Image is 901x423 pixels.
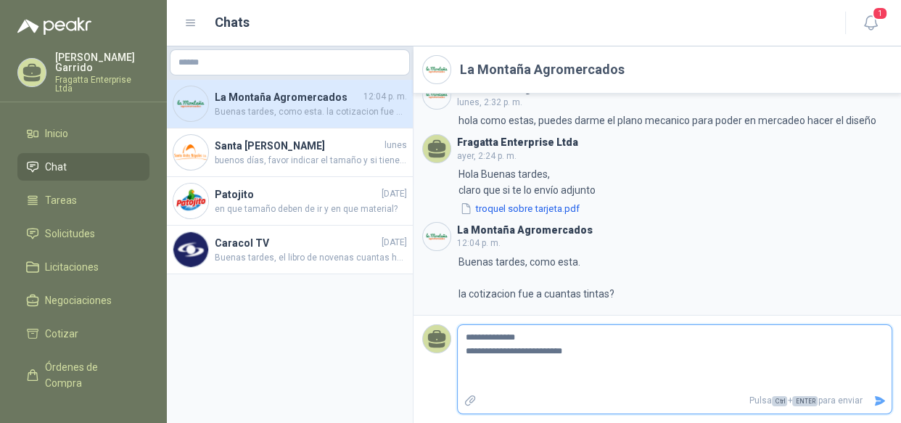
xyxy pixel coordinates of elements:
[482,388,868,414] p: Pulsa + para enviar
[17,17,91,35] img: Logo peakr
[173,135,208,170] img: Company Logo
[45,226,95,242] span: Solicitudes
[872,7,888,20] span: 1
[460,59,625,80] h2: La Montaña Agromercados
[17,253,149,281] a: Licitaciones
[215,202,407,216] span: en que tamaño deben de ir y en que material?
[167,226,413,274] a: Company LogoCaracol TV[DATE]Buenas tardes, el libro de novenas cuantas hojas tiene?, material y a...
[423,223,450,250] img: Company Logo
[45,192,77,208] span: Tareas
[17,220,149,247] a: Solicitudes
[457,97,522,107] span: lunes, 2:32 p. m.
[457,85,593,93] h3: La Montaña Agromercados
[458,112,876,128] p: hola como estas, puedes darme el plano mecanico para poder en mercadeo hacer el diseño
[857,10,884,36] button: 1
[45,326,78,342] span: Cotizar
[458,166,596,198] p: Hola Buenas tardes, claro que si te lo envío adjunto
[45,292,112,308] span: Negociaciones
[167,177,413,226] a: Company LogoPatojito[DATE]en que tamaño deben de ir y en que material?
[215,105,407,119] span: Buenas tardes, como esta. la cotizacion fue a cuantas tintas? gracias.
[458,201,581,216] button: troquel sobre tarjeta.pdf
[45,359,136,391] span: Órdenes de Compra
[45,159,67,175] span: Chat
[167,128,413,177] a: Company LogoSanta [PERSON_NAME]lunesbuenos días, favor indicar el tamaño y si tiene algún troquel.
[215,154,407,168] span: buenos días, favor indicar el tamaño y si tiene algún troquel.
[173,232,208,267] img: Company Logo
[423,81,450,109] img: Company Logo
[772,396,787,406] span: Ctrl
[458,388,482,414] label: Adjuntar archivos
[384,139,407,152] span: lunes
[17,186,149,214] a: Tareas
[215,138,382,154] h4: Santa [PERSON_NAME]
[457,139,578,147] h3: Fragatta Enterprise Ltda
[17,320,149,348] a: Cotizar
[457,151,517,161] span: ayer, 2:24 p. m.
[215,89,361,105] h4: La Montaña Agromercados
[17,120,149,147] a: Inicio
[17,353,149,397] a: Órdenes de Compra
[382,187,407,201] span: [DATE]
[458,254,614,334] p: Buenas tardes, como esta. la cotizacion fue a cuantas tintas? gracias.
[45,126,68,141] span: Inicio
[215,12,250,33] h1: Chats
[17,287,149,314] a: Negociaciones
[45,259,99,275] span: Licitaciones
[215,235,379,251] h4: Caracol TV
[55,52,149,73] p: [PERSON_NAME] Garrido
[457,226,593,234] h3: La Montaña Agromercados
[167,80,413,128] a: Company LogoLa Montaña Agromercados12:04 p. m.Buenas tardes, como esta. la cotizacion fue a cuant...
[55,75,149,93] p: Fragatta Enterprise Ltda
[173,184,208,218] img: Company Logo
[868,388,892,414] button: Enviar
[215,186,379,202] h4: Patojito
[17,153,149,181] a: Chat
[457,238,501,248] span: 12:04 p. m.
[382,236,407,250] span: [DATE]
[215,251,407,265] span: Buenas tardes, el libro de novenas cuantas hojas tiene?, material y a cuantas tintas la impresión...
[792,396,818,406] span: ENTER
[423,56,450,83] img: Company Logo
[173,86,208,121] img: Company Logo
[363,90,407,104] span: 12:04 p. m.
